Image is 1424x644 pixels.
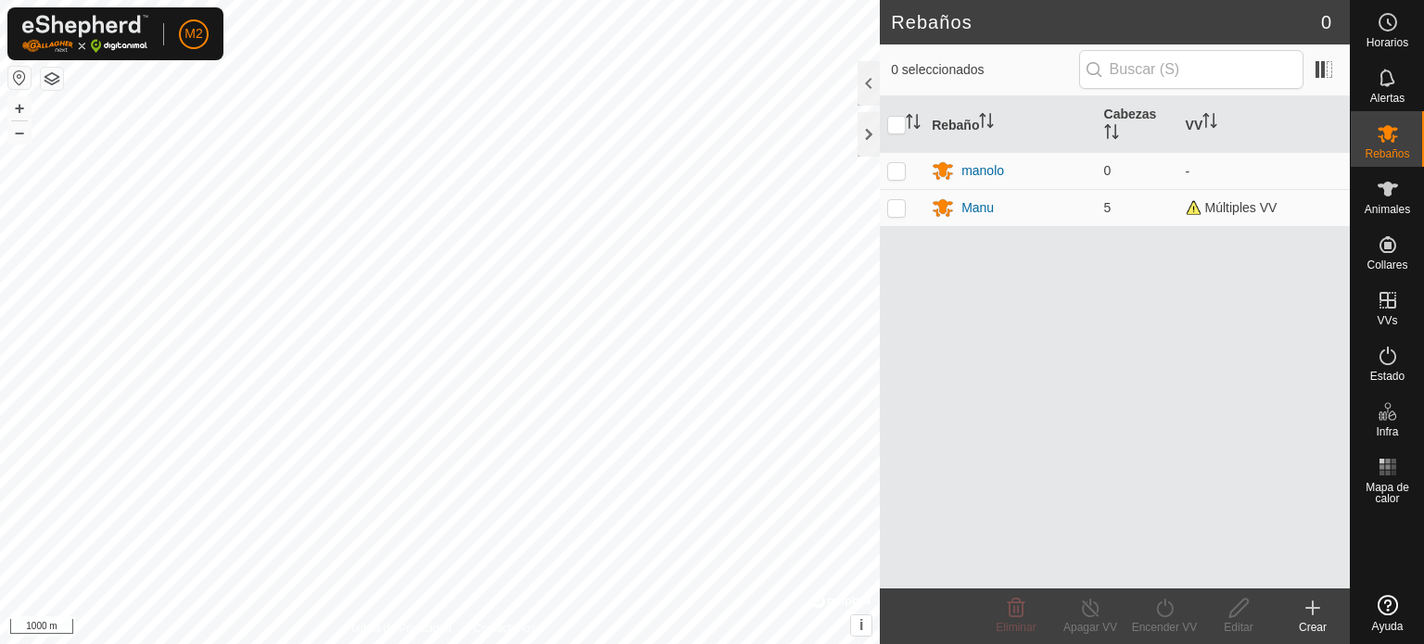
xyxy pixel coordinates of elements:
font: Manu [961,200,994,215]
font: Eliminar [996,621,1036,634]
button: i [851,615,871,636]
font: 0 [1104,163,1112,178]
font: VV [1186,117,1203,132]
button: – [8,121,31,144]
p-sorticon: Activar para ordenar [906,117,921,132]
img: Logotipo de Gallagher [22,15,148,53]
a: Política de Privacidad [344,620,451,637]
button: Restablecer mapa [8,67,31,89]
font: – [15,122,24,142]
font: Múltiples VV [1205,200,1278,215]
font: Horarios [1367,36,1408,49]
font: Crear [1299,621,1327,634]
font: Contáctanos [474,622,536,635]
font: Editar [1224,621,1252,634]
font: + [15,98,25,118]
font: Apagar VV [1063,621,1117,634]
input: Buscar (S) [1079,50,1303,89]
p-sorticon: Activar para ordenar [1202,116,1217,131]
font: Rebaños [1365,147,1409,160]
font: Infra [1376,425,1398,438]
font: Ayuda [1372,620,1404,633]
font: 0 seleccionados [891,62,984,77]
font: Collares [1367,259,1407,271]
font: Encender VV [1132,621,1198,634]
font: Cabezas [1104,107,1157,121]
a: Ayuda [1351,587,1424,639]
font: 0 [1321,12,1331,32]
font: Mapa de calor [1366,481,1409,505]
font: VVs [1377,314,1397,327]
font: - [1186,164,1190,179]
font: Rebaño [932,117,979,132]
font: 5 [1104,200,1112,215]
font: M2 [184,26,202,41]
p-sorticon: Activar para ordenar [1104,127,1119,142]
p-sorticon: Activar para ordenar [979,116,994,131]
button: + [8,97,31,120]
font: manolo [961,163,1004,178]
font: Alertas [1370,92,1405,105]
font: Estado [1370,370,1405,383]
font: Rebaños [891,12,973,32]
button: Capas del Mapa [41,68,63,90]
font: Animales [1365,203,1410,216]
font: Política de Privacidad [344,622,451,635]
font: i [859,617,863,633]
a: Contáctanos [474,620,536,637]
